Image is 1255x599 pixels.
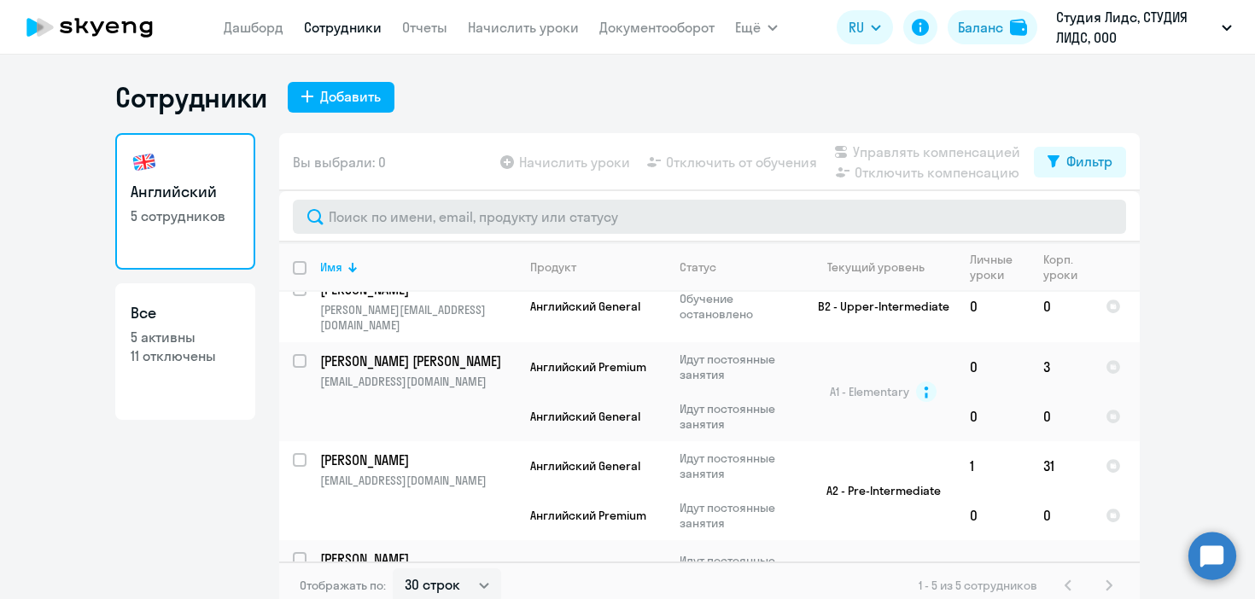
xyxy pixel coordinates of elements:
[599,19,715,36] a: Документооборот
[131,181,240,203] h3: Английский
[320,473,516,488] p: [EMAIL_ADDRESS][DOMAIN_NAME]
[115,283,255,420] a: Все5 активны11 отключены
[1066,151,1112,172] div: Фильтр
[320,259,342,275] div: Имя
[1030,540,1092,596] td: 7
[1043,252,1091,282] div: Корп. уроки
[956,392,1030,441] td: 0
[680,500,797,531] p: Идут постоянные занятия
[680,401,797,432] p: Идут постоянные занятия
[402,19,447,36] a: Отчеты
[680,451,797,481] p: Идут постоянные занятия
[849,17,864,38] span: RU
[735,17,761,38] span: Ещё
[680,553,797,584] p: Идут постоянные занятия
[115,133,255,270] a: Английский5 сотрудников
[293,152,386,172] span: Вы выбрали: 0
[530,299,640,314] span: Английский General
[1010,19,1027,36] img: balance
[1030,270,1092,342] td: 0
[1030,342,1092,392] td: 3
[288,82,394,113] button: Добавить
[956,441,1030,491] td: 1
[837,10,893,44] button: RU
[956,491,1030,540] td: 0
[797,441,956,540] td: A2 - Pre-Intermediate
[530,458,640,474] span: Английский General
[320,259,516,275] div: Имя
[958,17,1003,38] div: Баланс
[320,550,516,568] a: [PERSON_NAME]
[224,19,283,36] a: Дашборд
[530,409,640,424] span: Английский General
[131,346,240,365] p: 11 отключены
[530,259,576,275] div: Продукт
[293,200,1126,234] input: Поиск по имени, email, продукту или статусу
[1048,7,1240,48] button: Студия Лидс, СТУДИЯ ЛИДС, ООО
[680,352,797,382] p: Идут постоянные занятия
[320,374,516,389] p: [EMAIL_ADDRESS][DOMAIN_NAME]
[320,352,516,370] a: [PERSON_NAME] [PERSON_NAME]
[956,270,1030,342] td: 0
[919,578,1037,593] span: 1 - 5 из 5 сотрудников
[1034,147,1126,177] button: Фильтр
[680,259,716,275] div: Статус
[1030,392,1092,441] td: 0
[956,540,1030,596] td: 28
[304,19,382,36] a: Сотрудники
[131,206,240,225] p: 5 сотрудников
[830,384,909,399] span: A1 - Elementary
[797,270,956,342] td: B2 - Upper-Intermediate
[530,359,646,375] span: Английский Premium
[115,80,267,114] h1: Сотрудники
[530,561,640,576] span: Английский General
[131,328,240,346] p: 5 активны
[735,10,778,44] button: Ещё
[680,291,797,322] p: Обучение остановлено
[131,302,240,324] h3: Все
[320,451,513,469] p: [PERSON_NAME]
[320,451,516,469] a: [PERSON_NAME]
[320,352,513,370] p: [PERSON_NAME] [PERSON_NAME]
[320,302,516,333] p: [PERSON_NAME][EMAIL_ADDRESS][DOMAIN_NAME]
[320,86,381,107] div: Добавить
[1030,441,1092,491] td: 31
[530,508,646,523] span: Английский Premium
[811,259,955,275] div: Текущий уровень
[468,19,579,36] a: Начислить уроки
[827,259,925,275] div: Текущий уровень
[970,252,1029,282] div: Личные уроки
[1056,7,1215,48] p: Студия Лидс, СТУДИЯ ЛИДС, ООО
[956,342,1030,392] td: 0
[320,550,513,568] p: [PERSON_NAME]
[300,578,386,593] span: Отображать по:
[1030,491,1092,540] td: 0
[131,148,158,176] img: english
[797,540,956,596] td: A1 - Elementary
[948,10,1037,44] button: Балансbalance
